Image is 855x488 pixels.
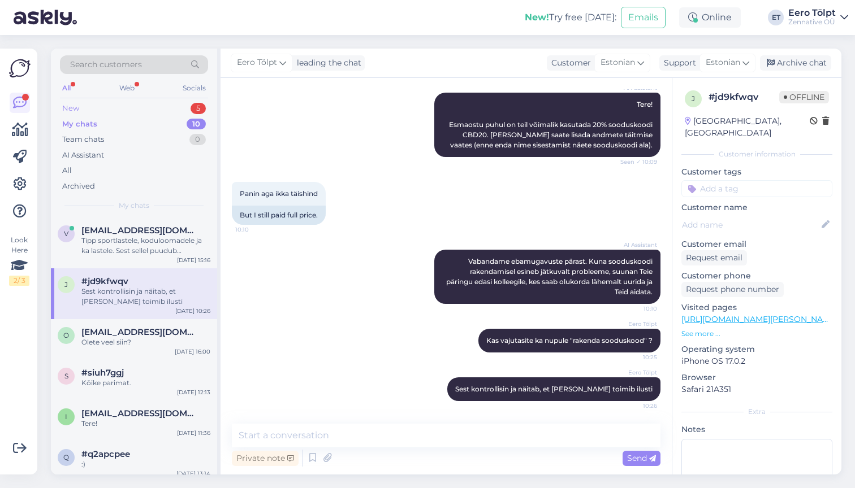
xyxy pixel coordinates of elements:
[449,100,654,149] span: Tere! Esmaostu puhul on teil võimalik kasutada 20% sooduskoodi CBD20. [PERSON_NAME] saate lisada ...
[9,276,29,286] div: 2 / 3
[62,150,104,161] div: AI Assistant
[679,7,741,28] div: Online
[292,57,361,69] div: leading the chat
[63,453,69,461] span: q
[681,149,832,159] div: Customer information
[64,280,68,289] span: j
[9,235,29,286] div: Look Here
[692,94,695,103] span: j
[681,343,832,355] p: Operating system
[81,408,199,419] span: info@grete.ee
[681,270,832,282] p: Customer phone
[64,372,68,380] span: s
[788,8,848,27] a: Eero TölptZennative OÜ
[175,307,210,315] div: [DATE] 10:26
[681,384,832,395] p: Safari 21A351
[175,347,210,356] div: [DATE] 16:00
[177,388,210,396] div: [DATE] 12:13
[681,282,784,297] div: Request phone number
[176,469,210,478] div: [DATE] 13:14
[681,238,832,250] p: Customer email
[62,103,79,114] div: New
[63,331,69,339] span: o
[232,206,326,225] div: But I still paid full price.
[681,250,747,265] div: Request email
[60,81,73,95] div: All
[615,402,657,410] span: 10:26
[9,58,31,79] img: Askly Logo
[232,451,299,466] div: Private note
[64,229,68,238] span: v
[621,7,666,28] button: Emails
[62,134,104,145] div: Team chats
[615,368,657,377] span: Eero Tölpt
[81,419,210,429] div: Tere!
[81,236,210,256] div: Tipp sportlastele, koduloomadele ja ka lastele. Sest sellel puudub [PERSON_NAME] maitse ning on t...
[62,165,72,176] div: All
[659,57,696,69] div: Support
[525,12,549,23] b: New!
[709,90,779,104] div: # jd9kfwqv
[187,119,206,130] div: 10
[760,55,831,71] div: Archive chat
[681,314,837,324] a: [URL][DOMAIN_NAME][PERSON_NAME]
[486,336,653,345] span: Kas vajutasite ka nupule "rakenda sooduskood" ?
[455,385,653,393] span: Sest kontrollisin ja näitab, et [PERSON_NAME] toimib ilusti
[81,286,210,307] div: Sest kontrollisin ja näitab, et [PERSON_NAME] toimib ilusti
[685,115,810,139] div: [GEOGRAPHIC_DATA], [GEOGRAPHIC_DATA]
[681,407,832,417] div: Extra
[627,453,656,463] span: Send
[117,81,137,95] div: Web
[81,368,124,378] span: #siuh7ggj
[81,337,210,347] div: Olete veel siin?
[81,327,199,337] span: osilje@gmail.com
[615,353,657,361] span: 10:25
[601,56,635,69] span: Estonian
[65,412,67,421] span: i
[240,189,318,198] span: Panin aga ikka täishind
[177,256,210,264] div: [DATE] 15:16
[682,219,819,231] input: Add name
[681,372,832,384] p: Browser
[81,276,128,286] span: #jd9kfwqv
[525,11,616,24] div: Try free [DATE]:
[768,10,784,25] div: ET
[681,329,832,339] p: See more ...
[788,18,836,27] div: Zennative OÜ
[681,180,832,197] input: Add a tag
[189,134,206,145] div: 0
[237,56,277,69] span: Eero Tölpt
[615,241,657,249] span: AI Assistant
[681,355,832,367] p: iPhone OS 17.0.2
[615,320,657,328] span: Eero Tölpt
[62,119,97,130] div: My chats
[547,57,591,69] div: Customer
[681,166,832,178] p: Customer tags
[615,304,657,313] span: 10:10
[81,378,210,388] div: Kõike parimat.
[681,302,832,313] p: Visited pages
[180,81,208,95] div: Socials
[81,459,210,469] div: :)
[446,257,654,296] span: Vabandame ebamugavuste pärast. Kuna sooduskoodi rakendamisel esineb jätkuvalt probleeme, suunan T...
[62,181,95,192] div: Archived
[681,202,832,213] p: Customer name
[779,91,829,103] span: Offline
[706,56,740,69] span: Estonian
[615,158,657,166] span: Seen ✓ 10:09
[191,103,206,114] div: 5
[119,201,149,211] span: My chats
[681,424,832,435] p: Notes
[70,59,142,71] span: Search customers
[81,449,130,459] span: #q2apcpee
[235,225,278,234] span: 10:10
[81,225,199,236] span: valdokee@yahoo.com
[177,429,210,437] div: [DATE] 11:36
[788,8,836,18] div: Eero Tölpt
